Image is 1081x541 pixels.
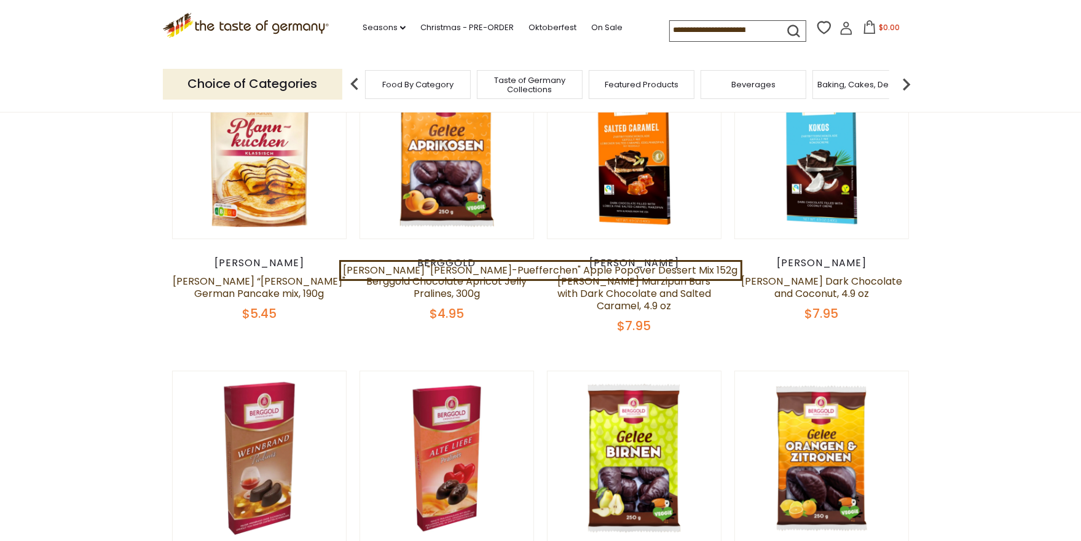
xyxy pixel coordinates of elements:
span: $5.45 [242,305,277,322]
div: [PERSON_NAME] [734,257,910,269]
a: Baking, Cakes, Desserts [818,80,913,89]
span: $7.95 [805,305,839,322]
img: previous arrow [342,72,367,97]
div: Berggold [360,257,535,269]
img: Dr. Oetker “Pfann-kuchen" German Pancake mix, 190g [173,65,347,239]
img: Carstens Luebecker Dark Chocolate and Coconut, 4.9 oz [735,65,909,239]
div: [PERSON_NAME] [172,257,347,269]
span: $0.00 [879,22,900,33]
a: Beverages [731,80,776,89]
img: next arrow [894,72,919,97]
a: [PERSON_NAME] Dark Chocolate and Coconut, 4.9 oz [741,274,902,301]
a: Seasons [363,21,406,34]
button: $0.00 [855,20,908,39]
a: Oktoberfest [529,21,576,34]
a: Food By Category [382,80,454,89]
span: $7.95 [618,317,651,334]
a: Christmas - PRE-ORDER [420,21,514,34]
p: Choice of Categories [163,69,342,99]
img: Berggold Chocolate Apricot Jelly Pralines, 300g [360,65,534,239]
a: [PERSON_NAME] “[PERSON_NAME]" German Pancake mix, 190g [173,274,345,301]
div: [PERSON_NAME] [547,257,722,269]
span: $4.95 [430,305,464,322]
a: Berggold Chocolate Apricot Jelly Pralines, 300g [366,274,527,301]
a: [PERSON_NAME] "[PERSON_NAME]-Puefferchen" Apple Popover Dessert Mix 152g [339,260,742,281]
a: Featured Products [605,80,678,89]
img: Carstens Luebecker Marzipan Bars with Dark Chocolate and Salted Caramel, 4.9 oz [548,65,721,239]
a: [PERSON_NAME] Marzipan Bars with Dark Chocolate and Salted Caramel, 4.9 oz [557,274,711,313]
a: Taste of Germany Collections [481,76,579,94]
a: On Sale [591,21,623,34]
